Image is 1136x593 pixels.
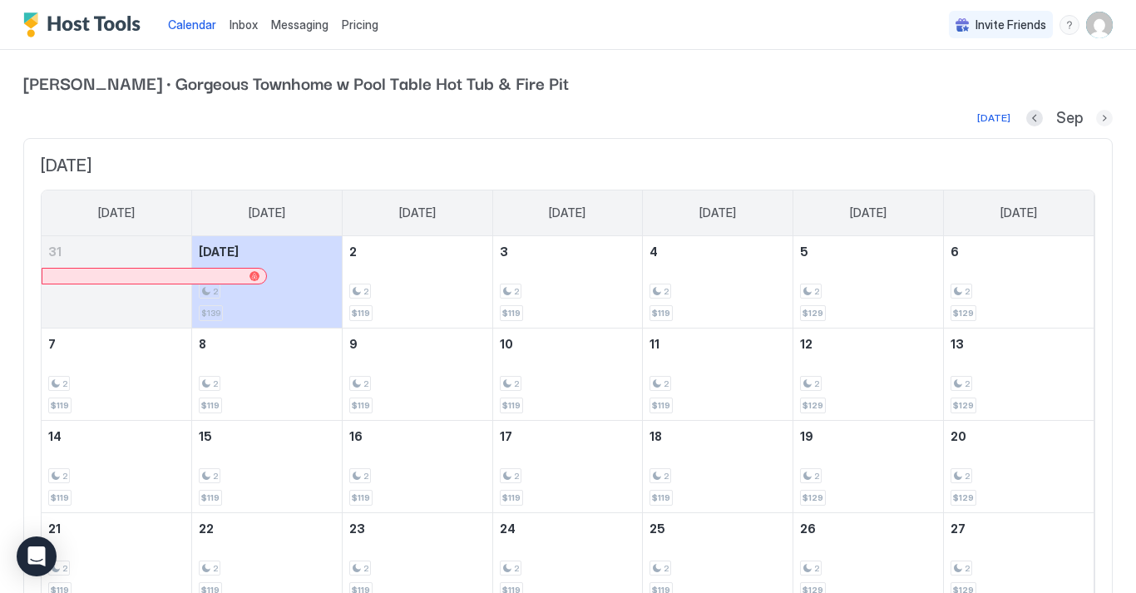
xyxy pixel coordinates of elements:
span: 6 [951,245,959,259]
span: $129 [803,492,823,503]
span: Sep [1056,109,1083,128]
a: Saturday [984,190,1054,235]
span: 2 [363,378,368,389]
a: September 3, 2025 [493,236,643,267]
a: Tuesday [383,190,452,235]
button: Next month [1096,110,1113,126]
span: 26 [800,521,816,536]
span: 21 [48,521,61,536]
span: [PERSON_NAME] · Gorgeous Townhome w Pool Table Hot Tub & Fire Pit [23,70,1113,95]
span: $119 [51,492,69,503]
td: September 20, 2025 [943,420,1094,512]
span: 2 [664,378,669,389]
span: $119 [352,492,370,503]
td: September 2, 2025 [342,236,492,329]
span: 24 [500,521,516,536]
a: September 8, 2025 [192,329,342,359]
a: September 24, 2025 [493,513,643,544]
a: September 17, 2025 [493,421,643,452]
span: 7 [48,337,56,351]
span: $129 [803,308,823,319]
a: September 1, 2025 [192,236,342,267]
span: 16 [349,429,363,443]
a: September 10, 2025 [493,329,643,359]
td: August 31, 2025 [42,236,192,329]
div: [DATE] [977,111,1010,126]
span: 2 [514,471,519,482]
span: 15 [199,429,212,443]
span: $119 [51,400,69,411]
a: September 12, 2025 [793,329,943,359]
td: September 1, 2025 [192,236,343,329]
a: September 23, 2025 [343,513,492,544]
span: Calendar [168,17,216,32]
span: 2 [213,563,218,574]
a: September 16, 2025 [343,421,492,452]
a: September 19, 2025 [793,421,943,452]
span: [DATE] [98,205,135,220]
span: 2 [814,471,819,482]
span: 8 [199,337,206,351]
td: September 9, 2025 [342,328,492,420]
span: 2 [514,286,519,297]
span: 2 [664,563,669,574]
a: Friday [833,190,903,235]
span: 2 [965,471,970,482]
span: 14 [48,429,62,443]
span: $139 [201,308,220,319]
a: September 11, 2025 [643,329,793,359]
a: September 22, 2025 [192,513,342,544]
a: September 27, 2025 [944,513,1094,544]
a: September 9, 2025 [343,329,492,359]
span: 2 [62,471,67,482]
a: September 7, 2025 [42,329,191,359]
span: [DATE] [199,245,239,259]
span: Inbox [230,17,258,32]
a: Thursday [683,190,753,235]
span: Messaging [271,17,328,32]
span: 27 [951,521,966,536]
span: $119 [502,400,521,411]
td: September 17, 2025 [492,420,643,512]
span: 23 [349,521,365,536]
span: 2 [514,563,519,574]
span: [DATE] [399,205,436,220]
span: $119 [652,492,670,503]
td: September 6, 2025 [943,236,1094,329]
a: Sunday [81,190,151,235]
td: September 18, 2025 [643,420,793,512]
span: 2 [664,471,669,482]
span: 19 [800,429,813,443]
span: 2 [965,378,970,389]
a: Wednesday [532,190,602,235]
a: September 6, 2025 [944,236,1094,267]
td: September 3, 2025 [492,236,643,329]
a: September 13, 2025 [944,329,1094,359]
td: September 4, 2025 [643,236,793,329]
a: September 18, 2025 [643,421,793,452]
a: September 25, 2025 [643,513,793,544]
a: Host Tools Logo [23,12,148,37]
span: 10 [500,337,513,351]
span: [DATE] [249,205,285,220]
span: [DATE] [41,156,1095,176]
span: 2 [213,286,218,297]
a: Inbox [230,16,258,33]
span: $129 [953,400,974,411]
span: 2 [213,471,218,482]
span: 5 [800,245,808,259]
span: 2 [814,378,819,389]
td: September 16, 2025 [342,420,492,512]
span: $129 [953,308,974,319]
td: September 11, 2025 [643,328,793,420]
a: September 2, 2025 [343,236,492,267]
span: 11 [649,337,659,351]
span: $119 [652,308,670,319]
a: September 14, 2025 [42,421,191,452]
span: 31 [48,245,62,259]
span: 2 [664,286,669,297]
a: September 20, 2025 [944,421,1094,452]
span: 12 [800,337,812,351]
span: [DATE] [850,205,887,220]
a: September 26, 2025 [793,513,943,544]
